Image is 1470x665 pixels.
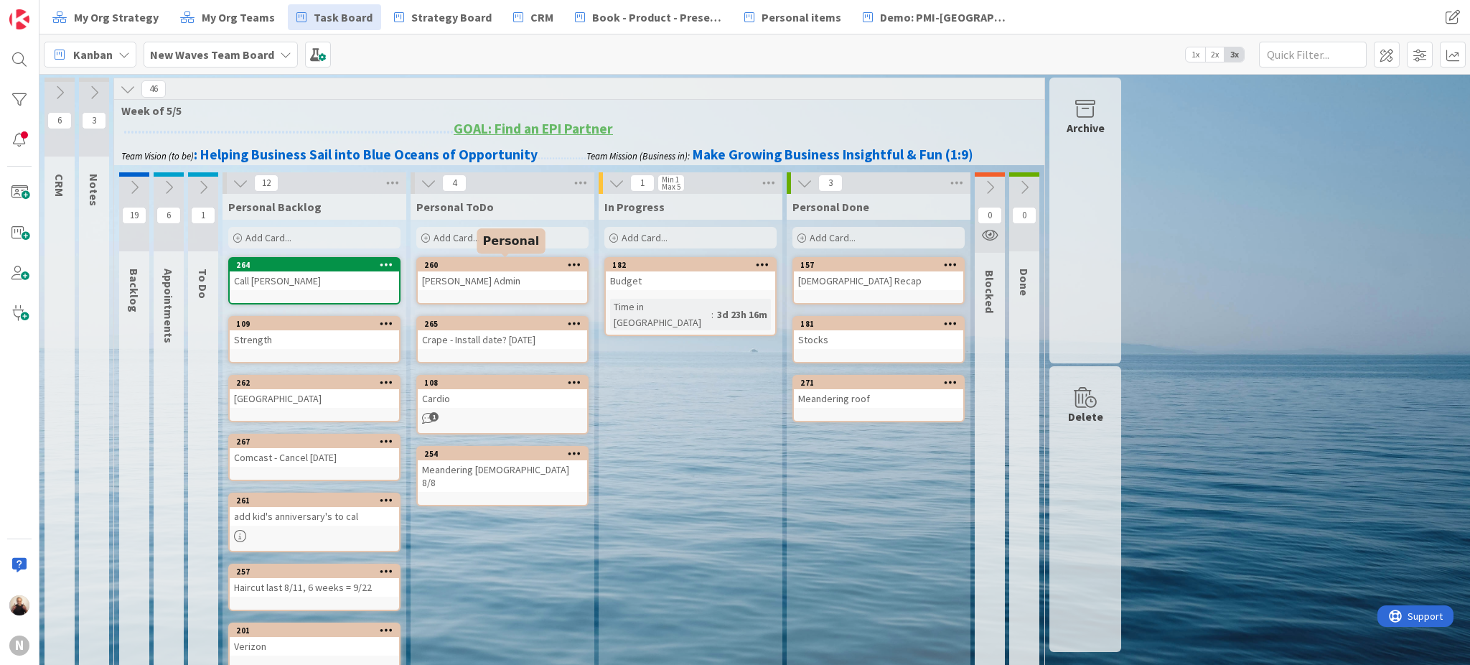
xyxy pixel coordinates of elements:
[82,112,106,129] span: 3
[228,257,401,304] a: 264Call [PERSON_NAME]
[9,636,29,656] div: N
[604,200,665,214] span: In Progress
[792,200,869,214] span: Personal Done
[200,146,538,163] strong: Helping Business Sail into Blue Oceans of Opportunity
[30,2,65,19] span: Support
[416,316,589,363] a: 265Crape - Install date? [DATE]
[483,234,540,248] h5: Personal
[606,271,775,290] div: Budget
[454,120,613,137] u: GOAL: Find an EPI Partner
[172,4,284,30] a: My Org Teams
[230,494,399,507] div: 261
[794,259,963,290] div: 157[DEMOGRAPHIC_DATA] Recap
[630,175,655,192] span: 1
[711,307,713,322] span: :
[230,376,399,408] div: 262[GEOGRAPHIC_DATA]
[713,307,771,322] div: 3d 23h 16m
[230,565,399,597] div: 257Haircut last 8/11, 6 weeks = 9/22
[505,4,562,30] a: CRM
[693,146,973,163] strong: Make Growing Business Insightful & Fun (1:9)
[230,330,399,349] div: Strength
[202,9,275,26] span: My Org Teams
[418,389,587,408] div: Cardio
[424,319,587,329] div: 265
[1205,47,1225,62] span: 2x
[800,378,963,388] div: 271
[127,269,141,312] span: Backlog
[424,260,587,270] div: 260
[736,4,850,30] a: Personal items
[418,317,587,349] div: 265Crape - Install date? [DATE]
[230,389,399,408] div: [GEOGRAPHIC_DATA]
[1186,47,1205,62] span: 1x
[194,146,197,163] strong: :
[230,376,399,389] div: 262
[52,174,67,197] span: CRM
[196,269,210,299] span: To Do
[792,316,965,363] a: 181Stocks
[418,271,587,290] div: [PERSON_NAME] Admin
[236,378,399,388] div: 262
[794,376,963,408] div: 271Meandering roof
[418,376,587,389] div: 108
[236,319,399,329] div: 109
[794,330,963,349] div: Stocks
[606,259,775,290] div: 182Budget
[47,112,72,129] span: 6
[429,412,439,422] span: 1
[230,317,399,349] div: 109Strength
[418,317,587,330] div: 265
[792,375,965,422] a: 271Meandering roof
[228,375,401,422] a: 262[GEOGRAPHIC_DATA]
[74,9,159,26] span: My Org Strategy
[622,231,668,244] span: Add Card...
[1225,47,1244,62] span: 3x
[604,257,777,336] a: 182BudgetTime in [GEOGRAPHIC_DATA]:3d 23h 16m
[792,257,965,304] a: 157[DEMOGRAPHIC_DATA] Recap
[230,624,399,637] div: 201
[538,146,586,163] span: .................
[150,47,274,62] b: New Waves Team Board
[161,269,176,343] span: Appointments
[1068,408,1103,425] div: Delete
[228,493,401,552] a: 261add kid's anniversary's to cal
[236,437,399,447] div: 267
[230,565,399,578] div: 257
[1012,207,1036,224] span: 0
[236,567,399,577] div: 257
[9,9,29,29] img: Visit kanbanzone.com
[416,257,589,304] a: 260[PERSON_NAME] Admin
[411,9,492,26] span: Strategy Board
[794,376,963,389] div: 271
[566,4,731,30] a: Book - Product - Presentation
[123,120,454,137] strong: ............................................................................................
[230,494,399,526] div: 261add kid's anniversary's to cal
[983,270,997,313] span: Blocked
[1017,269,1031,296] span: Done
[44,4,167,30] a: My Org Strategy
[418,259,587,290] div: 260[PERSON_NAME] Admin
[800,319,963,329] div: 181
[228,200,322,214] span: Personal Backlog
[762,9,841,26] span: Personal items
[794,317,963,349] div: 181Stocks
[230,259,399,290] div: 264Call [PERSON_NAME]
[854,4,1019,30] a: Demo: PMI-[GEOGRAPHIC_DATA]
[314,9,373,26] span: Task Board
[418,460,587,492] div: Meandering [DEMOGRAPHIC_DATA] 8/8
[156,207,181,224] span: 6
[230,271,399,290] div: Call [PERSON_NAME]
[121,103,1026,118] span: Week of 5/5
[254,175,278,192] span: 12
[228,434,401,481] a: 267Comcast - Cancel [DATE]
[434,231,479,244] span: Add Card...
[662,183,680,190] div: Max 5
[191,207,215,224] span: 1
[794,389,963,408] div: Meandering roof
[228,564,401,611] a: 257Haircut last 8/11, 6 weeks = 9/22
[586,150,690,162] em: Team Mission (Business in):
[236,496,399,506] div: 261
[424,449,587,459] div: 254
[978,207,1002,224] span: 0
[385,4,500,30] a: Strategy Board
